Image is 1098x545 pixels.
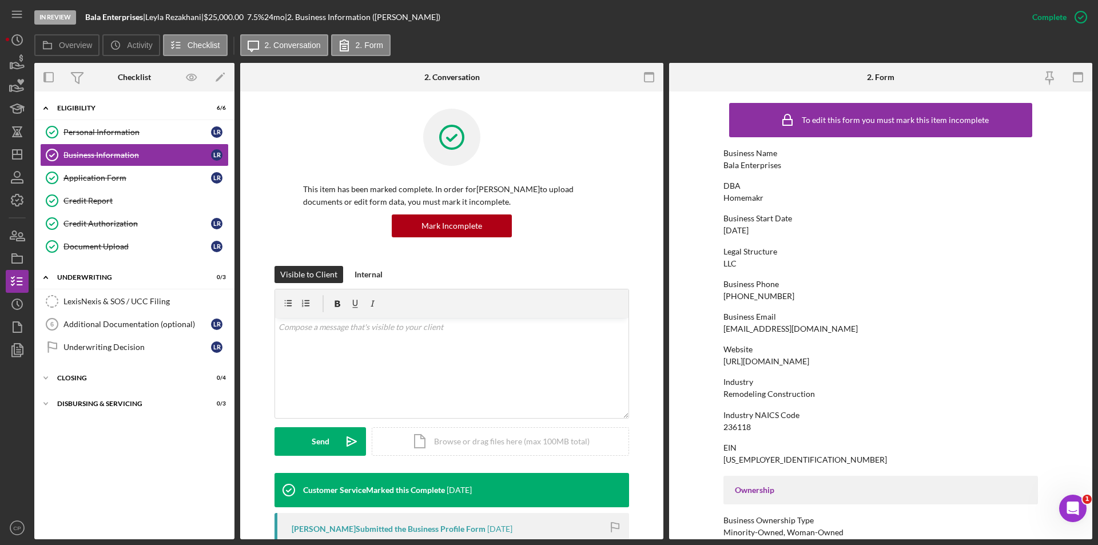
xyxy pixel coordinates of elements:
span: 1 [1083,495,1092,504]
div: 0 / 3 [205,400,226,407]
div: Business Phone [723,280,1038,289]
div: Eligibility [57,105,197,112]
div: Ownership [735,486,1027,495]
a: 6Additional Documentation (optional)LR [40,313,229,336]
div: L R [211,126,222,138]
div: Internal [355,266,383,283]
div: Send [312,427,329,456]
div: Underwriting Decision [63,343,211,352]
div: EIN [723,443,1038,452]
label: Overview [59,41,92,50]
div: Closing [57,375,197,381]
div: 2. Form [867,73,894,82]
div: Underwriting [57,274,197,281]
div: Legal Structure [723,247,1038,256]
div: Visible to Client [280,266,337,283]
div: 6 / 6 [205,105,226,112]
button: Mark Incomplete [392,214,512,237]
div: Checklist [118,73,151,82]
text: CP [13,525,21,531]
button: Visible to Client [274,266,343,283]
div: Industry [723,377,1038,387]
div: Complete [1032,6,1067,29]
button: 2. Conversation [240,34,328,56]
a: Business InformationLR [40,144,229,166]
div: [US_EMPLOYER_IDENTIFICATION_NUMBER] [723,455,887,464]
div: Business Name [723,149,1038,158]
label: Checklist [188,41,220,50]
div: 236118 [723,423,751,432]
div: 0 / 4 [205,375,226,381]
div: 0 / 3 [205,274,226,281]
button: Internal [349,266,388,283]
a: Application FormLR [40,166,229,189]
div: LexisNexis & SOS / UCC Filing [63,297,228,306]
div: Industry NAICS Code [723,411,1038,420]
label: Activity [127,41,152,50]
div: Personal Information [63,128,211,137]
div: Credit Authorization [63,219,211,228]
a: Underwriting DecisionLR [40,336,229,359]
div: 2. Conversation [424,73,480,82]
div: [DATE] [723,226,749,235]
iframe: Intercom live chat [1059,495,1087,522]
tspan: 6 [50,321,54,328]
div: L R [211,218,222,229]
div: Credit Report [63,196,228,205]
a: Credit AuthorizationLR [40,212,229,235]
div: L R [211,241,222,252]
button: CP [6,516,29,539]
div: To edit this form you must mark this item incomplete [802,116,989,125]
div: Additional Documentation (optional) [63,320,211,329]
button: 2. Form [331,34,391,56]
div: Business Start Date [723,214,1038,223]
div: [PERSON_NAME] Submitted the Business Profile Form [292,524,486,534]
div: Leyla Rezakhani | [145,13,204,22]
a: Document UploadLR [40,235,229,258]
div: [URL][DOMAIN_NAME] [723,357,809,366]
div: Document Upload [63,242,211,251]
div: Remodeling Construction [723,389,815,399]
div: Homemakr [723,193,763,202]
label: 2. Conversation [265,41,321,50]
a: LexisNexis & SOS / UCC Filing [40,290,229,313]
button: Checklist [163,34,228,56]
div: L R [211,341,222,353]
div: Mark Incomplete [421,214,482,237]
div: Business Information [63,150,211,160]
div: | [85,13,145,22]
div: Customer Service Marked this Complete [303,486,445,495]
div: Business Ownership Type [723,516,1038,525]
div: In Review [34,10,76,25]
div: $25,000.00 [204,13,247,22]
div: Website [723,345,1038,354]
div: L R [211,172,222,184]
div: | 2. Business Information ([PERSON_NAME]) [285,13,440,22]
button: Activity [102,34,160,56]
time: 2025-08-07 20:09 [447,486,472,495]
div: Minority-Owned, Woman-Owned [723,528,844,537]
time: 2025-08-07 19:40 [487,524,512,534]
div: [PHONE_NUMBER] [723,292,794,301]
div: Bala Enterprises [723,161,781,170]
button: Overview [34,34,100,56]
div: LLC [723,259,737,268]
div: L R [211,319,222,330]
div: Business Email [723,312,1038,321]
div: Disbursing & Servicing [57,400,197,407]
button: Send [274,427,366,456]
label: 2. Form [356,41,383,50]
b: Bala Enterprises [85,12,143,22]
div: DBA [723,181,1038,190]
div: 24 mo [264,13,285,22]
div: 7.5 % [247,13,264,22]
button: Complete [1021,6,1092,29]
div: L R [211,149,222,161]
a: Personal InformationLR [40,121,229,144]
div: [EMAIL_ADDRESS][DOMAIN_NAME] [723,324,858,333]
a: Credit Report [40,189,229,212]
div: Application Form [63,173,211,182]
p: This item has been marked complete. In order for [PERSON_NAME] to upload documents or edit form d... [303,183,600,209]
